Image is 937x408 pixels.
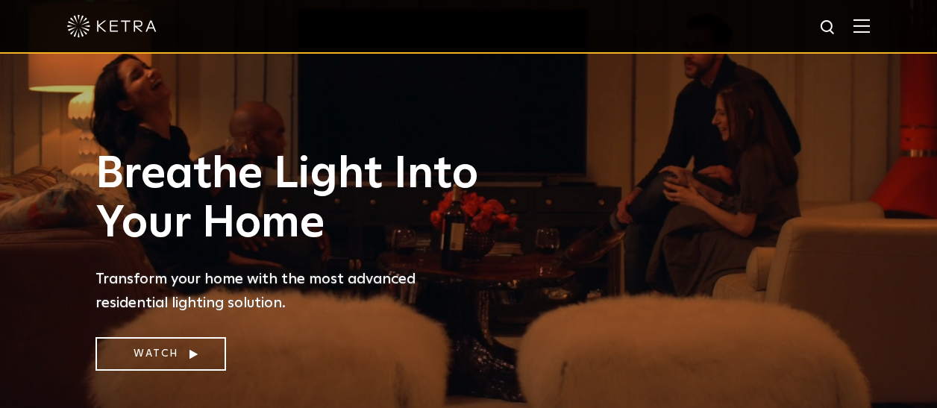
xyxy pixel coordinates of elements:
[95,267,491,315] p: Transform your home with the most advanced residential lighting solution.
[853,19,870,33] img: Hamburger%20Nav.svg
[819,19,838,37] img: search icon
[67,15,157,37] img: ketra-logo-2019-white
[95,337,226,371] a: Watch
[95,150,491,248] h1: Breathe Light Into Your Home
